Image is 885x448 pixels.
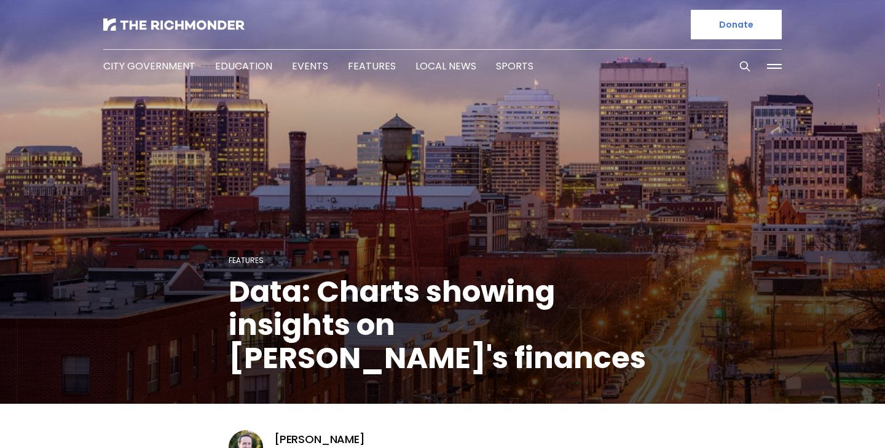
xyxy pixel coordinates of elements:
a: Sports [496,59,533,73]
img: The Richmonder [103,18,245,31]
button: Search this site [736,57,754,76]
iframe: portal-trigger [781,388,885,448]
a: Education [215,59,272,73]
a: Local News [415,59,476,73]
a: Features [348,59,396,73]
a: Features [229,255,264,265]
a: Events [292,59,328,73]
a: [PERSON_NAME] [274,432,365,447]
a: City Government [103,59,195,73]
a: Donate [691,10,782,39]
h1: Data: Charts showing insights on [PERSON_NAME]'s finances [229,275,656,375]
